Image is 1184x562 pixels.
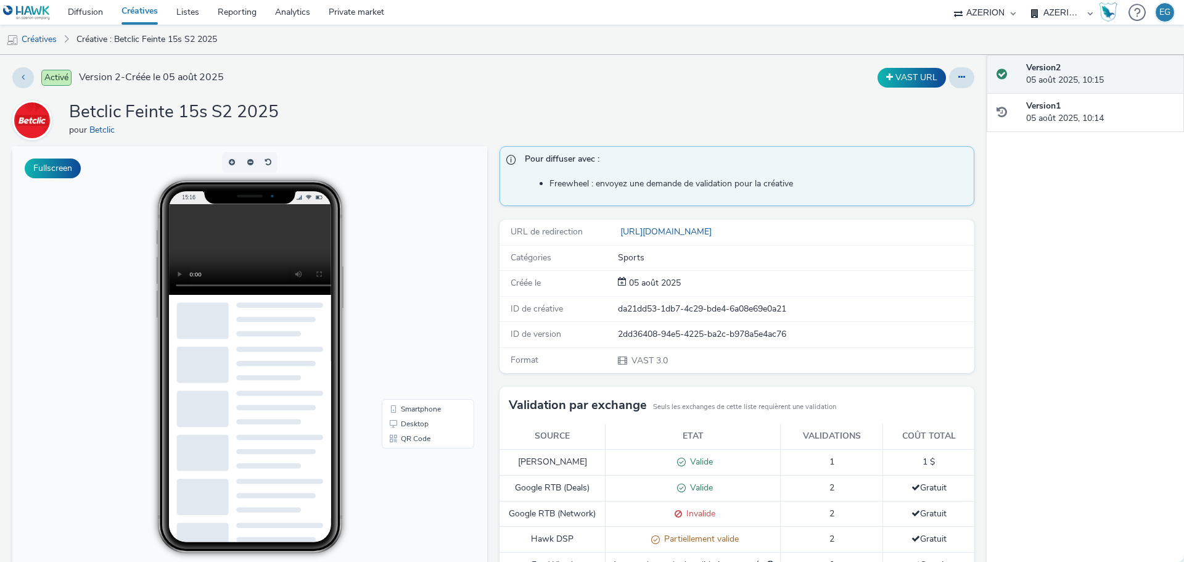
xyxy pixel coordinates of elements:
[70,25,223,54] a: Créative : Betclic Feinte 15s S2 2025
[25,159,81,178] button: Fullscreen
[618,226,717,238] a: [URL][DOMAIN_NAME]
[630,355,668,366] span: VAST 3.0
[41,70,72,86] span: Activé
[170,48,183,54] span: 15:16
[618,252,973,264] div: Sports
[1026,62,1061,73] strong: Version 2
[1159,3,1170,22] div: EG
[388,289,418,296] span: QR Code
[549,178,968,190] li: Freewheel : envoyez une demande de validation pour la créative
[911,533,947,545] span: Gratuit
[388,259,429,267] span: Smartphone
[627,277,681,289] div: Création 05 août 2025, 10:14
[1026,100,1061,112] strong: Version 1
[874,68,949,88] div: Dupliquer la créative en un VAST URL
[829,533,834,545] span: 2
[499,501,606,527] td: Google RTB (Network)
[829,482,834,494] span: 2
[829,508,834,519] span: 2
[372,285,459,300] li: QR Code
[499,475,606,501] td: Google RTB (Deals)
[388,274,416,281] span: Desktop
[686,456,713,468] span: Valide
[923,456,935,468] span: 1 $
[3,5,51,20] img: undefined Logo
[511,328,561,340] span: ID de version
[12,114,57,126] a: Betclic
[499,424,606,449] th: Source
[682,508,715,519] span: Invalide
[509,396,647,415] h3: Validation par exchange
[606,424,781,449] th: Etat
[69,124,89,136] span: pour
[511,303,563,315] span: ID de créative
[1099,2,1122,22] a: Hawk Academy
[618,303,973,315] div: da21dd53-1db7-4c29-bde4-6a08e69e0a21
[1026,100,1174,125] div: 05 août 2025, 10:14
[372,270,459,285] li: Desktop
[372,255,459,270] li: Smartphone
[1026,62,1174,87] div: 05 août 2025, 10:15
[883,424,974,449] th: Coût total
[511,354,538,366] span: Format
[911,482,947,494] span: Gratuit
[618,328,973,341] div: 2dd36408-94e5-4225-ba2c-b978a5e4ac76
[781,424,883,449] th: Validations
[660,533,739,545] span: Partiellement valide
[6,34,18,46] img: mobile
[878,68,946,88] button: VAST URL
[14,102,50,138] img: Betclic
[511,277,541,289] span: Créée le
[627,277,681,289] span: 05 août 2025
[1099,2,1117,22] img: Hawk Academy
[525,153,961,169] span: Pour diffuser avec :
[79,70,224,85] span: Version 2 - Créée le 05 août 2025
[511,252,551,263] span: Catégories
[829,456,834,468] span: 1
[686,482,713,494] span: Valide
[911,508,947,519] span: Gratuit
[499,449,606,475] td: [PERSON_NAME]
[511,226,583,238] span: URL de redirection
[89,124,120,136] a: Betclic
[499,527,606,553] td: Hawk DSP
[653,402,836,412] small: Seuls les exchanges de cette liste requièrent une validation
[69,101,279,124] h1: Betclic Feinte 15s S2 2025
